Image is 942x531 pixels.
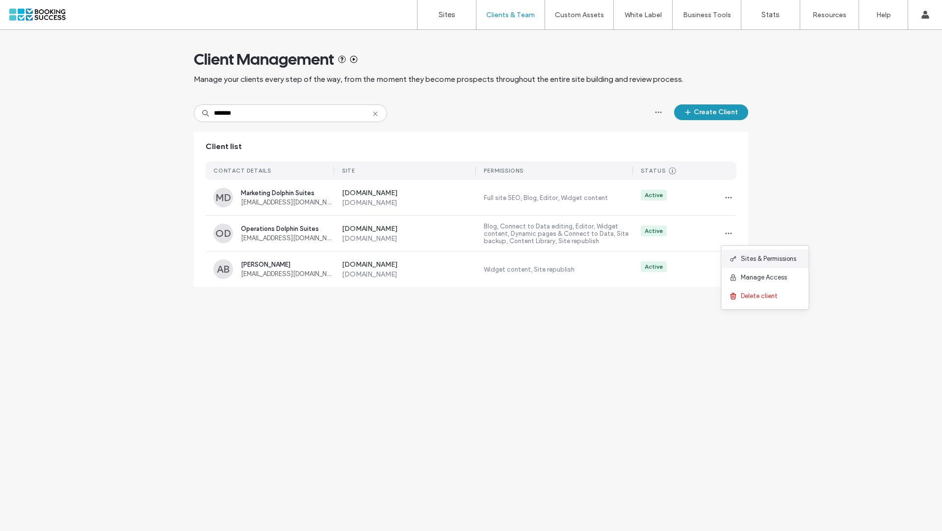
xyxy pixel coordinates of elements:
[761,10,780,19] label: Stats
[641,167,666,174] div: STATUS
[213,259,233,279] div: AB
[342,199,476,207] label: [DOMAIN_NAME]
[342,167,355,174] div: SITE
[342,189,476,199] label: [DOMAIN_NAME]
[741,254,796,264] span: Sites & Permissions
[241,225,334,232] span: Operations Dolphin Suites
[484,194,633,202] label: Full site SEO, Blog, Editor, Widget content
[439,10,455,19] label: Sites
[213,224,233,243] div: OD
[876,11,891,19] label: Help
[213,167,271,174] div: CONTACT DETAILS
[342,225,476,234] label: [DOMAIN_NAME]
[241,199,334,206] span: [EMAIL_ADDRESS][DOMAIN_NAME]
[206,141,242,152] span: Client list
[484,266,633,273] label: Widget content, Site republish
[241,270,334,278] span: [EMAIL_ADDRESS][DOMAIN_NAME]
[213,188,233,207] div: MD
[206,252,736,287] a: AB[PERSON_NAME][EMAIL_ADDRESS][DOMAIN_NAME][DOMAIN_NAME][DOMAIN_NAME]Widget content, Site republi...
[194,50,334,69] span: Client Management
[241,234,334,242] span: [EMAIL_ADDRESS][DOMAIN_NAME]
[194,74,683,85] span: Manage your clients every step of the way, from the moment they become prospects throughout the e...
[741,273,787,282] span: Manage Access
[484,223,633,245] label: Blog, Connect to Data editing, Editor, Widget content, Dynamic pages & Connect to Data, Site back...
[342,260,476,270] label: [DOMAIN_NAME]
[23,7,43,16] span: Help
[241,261,334,268] span: [PERSON_NAME]
[342,234,476,243] label: [DOMAIN_NAME]
[486,11,535,19] label: Clients & Team
[241,189,334,197] span: Marketing Dolphin Suites
[206,216,736,252] a: ODOperations Dolphin Suites[EMAIL_ADDRESS][DOMAIN_NAME][DOMAIN_NAME][DOMAIN_NAME]Blog, Connect to...
[645,227,663,235] div: Active
[812,11,846,19] label: Resources
[645,191,663,200] div: Active
[206,180,736,216] a: MDMarketing Dolphin Suites[EMAIL_ADDRESS][DOMAIN_NAME][DOMAIN_NAME][DOMAIN_NAME]Full site SEO, Bl...
[484,167,523,174] div: PERMISSIONS
[625,11,662,19] label: White Label
[342,270,476,278] label: [DOMAIN_NAME]
[674,104,748,120] button: Create Client
[741,291,778,301] span: Delete client
[683,11,731,19] label: Business Tools
[555,11,604,19] label: Custom Assets
[645,262,663,271] div: Active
